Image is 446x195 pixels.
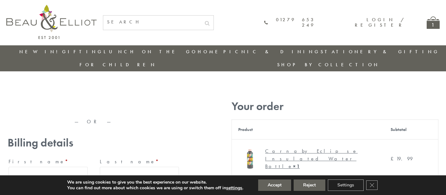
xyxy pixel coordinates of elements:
[258,179,291,191] button: Accept
[6,5,97,39] img: logo
[238,146,378,172] a: Carnaby Eclipse Insulated Water Bottle Carnaby Eclipse Insulated Water Bottle× 1
[19,49,62,55] a: New in!
[226,185,242,191] button: settings
[294,179,325,191] button: Reject
[198,49,223,55] a: Home
[103,16,201,29] input: SEARCH
[355,16,405,28] a: Login / Register
[366,180,378,190] button: Close GDPR Cookie Banner
[277,62,379,68] a: Shop by collection
[100,157,179,167] label: Last name
[427,16,440,29] a: 1
[391,155,396,162] span: £
[321,49,439,55] a: Stationery & Gifting
[9,157,88,167] label: First name
[232,100,438,113] h3: Your order
[384,120,438,139] th: Subtotal
[391,155,413,162] bdi: 19.99
[238,146,262,170] img: Carnaby Eclipse Insulated Water Bottle
[67,185,243,191] p: You can find out more about which cookies we are using or switch them off in .
[8,136,180,149] h3: Billing details
[104,49,197,55] a: Lunch On The Go
[293,163,300,170] strong: × 1
[264,17,315,28] a: 01279 653 249
[6,97,181,113] iframe: Secure express checkout frame
[223,49,320,55] a: Picnic & Dining
[265,147,373,170] div: Carnaby Eclipse Insulated Water Bottle
[328,179,364,191] button: Settings
[62,49,103,55] a: Gifting
[67,179,243,185] p: We are using cookies to give you the best experience on our website.
[8,119,180,125] p: — OR —
[232,120,384,139] th: Product
[80,62,156,68] a: For Children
